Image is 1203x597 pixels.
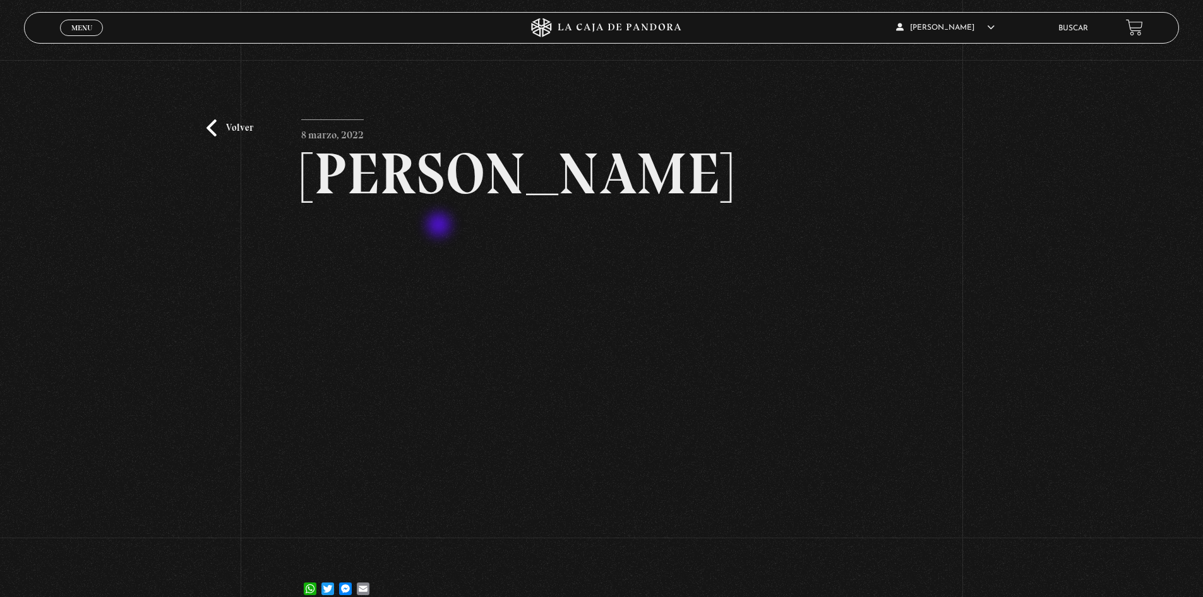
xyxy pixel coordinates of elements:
[319,570,337,595] a: Twitter
[301,570,319,595] a: WhatsApp
[67,35,97,44] span: Cerrar
[301,119,364,145] p: 8 marzo, 2022
[896,24,995,32] span: [PERSON_NAME]
[1058,25,1088,32] a: Buscar
[1126,19,1143,36] a: View your shopping cart
[71,24,92,32] span: Menu
[354,570,372,595] a: Email
[301,145,902,203] h2: [PERSON_NAME]
[206,119,253,136] a: Volver
[337,570,354,595] a: Messenger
